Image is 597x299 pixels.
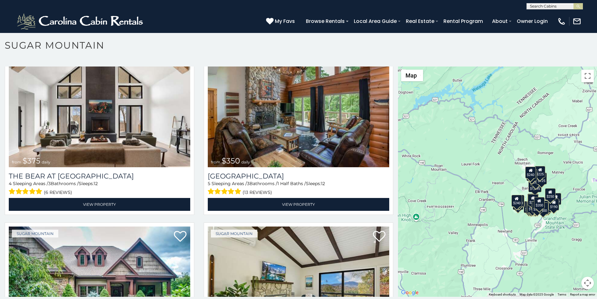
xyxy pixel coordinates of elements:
[535,166,546,178] div: $225
[528,180,542,192] div: $1,095
[351,16,400,27] a: Local Area Guide
[400,289,420,297] img: Google
[9,45,190,167] a: The Bear At Sugar Mountain from $375 daily
[526,167,536,179] div: $240
[536,173,547,184] div: $125
[44,188,72,196] span: (6 reviews)
[526,201,537,213] div: $155
[581,277,594,289] button: Map camera controls
[208,181,210,186] span: 5
[42,160,50,164] span: daily
[401,70,423,81] button: Change map style
[9,198,190,211] a: View Property
[48,181,51,186] span: 3
[551,193,561,205] div: $155
[9,172,190,180] a: The Bear At [GEOGRAPHIC_DATA]
[570,293,595,296] a: Report a map error
[549,199,559,211] div: $190
[94,181,98,186] span: 12
[581,70,594,82] button: Toggle fullscreen view
[373,230,385,243] a: Add to favorites
[247,181,249,186] span: 3
[243,188,272,196] span: (13 reviews)
[9,172,190,180] h3: The Bear At Sugar Mountain
[489,292,516,297] button: Keyboard shortcuts
[511,195,522,207] div: $240
[208,45,389,167] a: Grouse Moor Lodge from $350 daily
[528,194,538,206] div: $300
[527,194,538,206] div: $190
[275,17,295,25] span: My Favs
[527,201,538,213] div: $175
[208,180,389,196] div: Sleeping Areas / Bathrooms / Sleeps:
[541,200,552,212] div: $195
[241,160,250,164] span: daily
[222,156,240,165] span: $350
[403,16,437,27] a: Real Estate
[9,180,190,196] div: Sleeping Areas / Bathrooms / Sleeps:
[557,17,566,26] img: phone-regular-white.png
[211,160,220,164] span: from
[9,181,12,186] span: 4
[545,188,556,200] div: $250
[12,160,21,164] span: from
[208,198,389,211] a: View Property
[303,16,348,27] a: Browse Rentals
[23,156,40,165] span: $375
[520,293,554,296] span: Map data ©2025 Google
[400,289,420,297] a: Open this area in Google Maps (opens a new window)
[211,230,257,238] a: Sugar Mountain
[321,181,325,186] span: 12
[16,12,146,31] img: White-1-2.png
[558,293,566,296] a: Terms
[406,72,417,79] span: Map
[208,172,389,180] h3: Grouse Moor Lodge
[9,45,190,167] img: The Bear At Sugar Mountain
[534,197,545,209] div: $200
[440,16,486,27] a: Rental Program
[514,16,551,27] a: Owner Login
[174,230,186,243] a: Add to favorites
[208,45,389,167] img: Grouse Moor Lodge
[12,230,58,238] a: Sugar Mountain
[266,17,296,25] a: My Favs
[573,17,581,26] img: mail-regular-white.png
[208,172,389,180] a: [GEOGRAPHIC_DATA]
[277,181,306,186] span: 1 Half Baths /
[489,16,511,27] a: About
[532,201,543,213] div: $350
